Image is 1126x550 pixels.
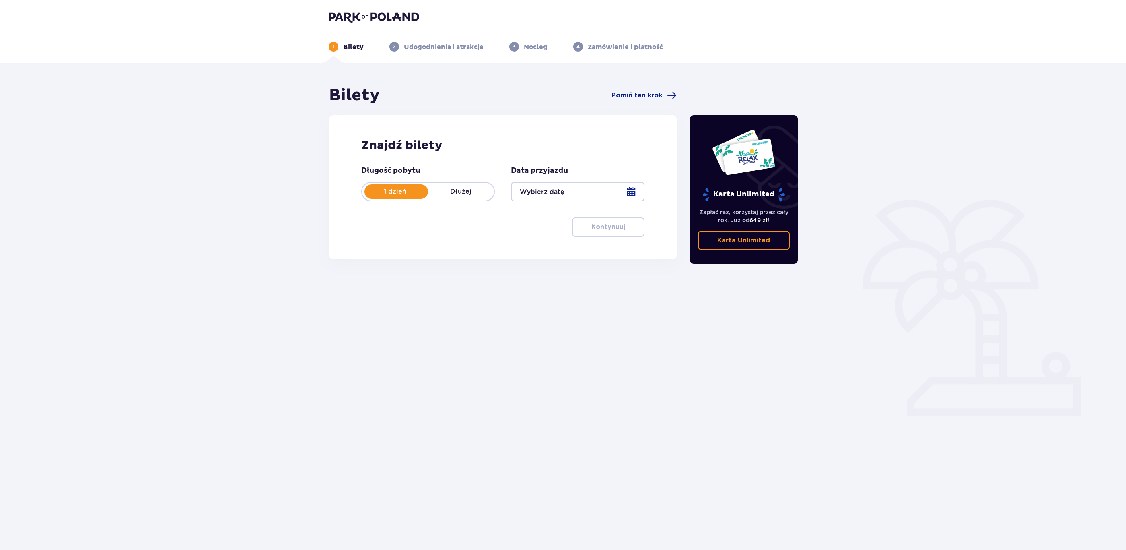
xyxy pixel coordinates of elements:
[717,236,770,245] p: Karta Unlimited
[524,43,548,52] p: Nocleg
[404,43,484,52] p: Udogodnienia i atrakcje
[749,217,768,223] span: 649 zł
[361,138,645,153] h2: Znajdź bilety
[332,43,334,50] p: 1
[393,43,395,50] p: 2
[611,91,662,100] span: Pomiń ten krok
[428,187,494,196] p: Dłużej
[329,85,380,105] h1: Bilety
[611,91,677,100] a: Pomiń ten krok
[362,187,428,196] p: 1 dzień
[698,231,790,250] a: Karta Unlimited
[361,166,420,176] p: Długość pobytu
[343,43,364,52] p: Bilety
[572,217,644,237] button: Kontynuuj
[588,43,663,52] p: Zamówienie i płatność
[702,188,786,202] p: Karta Unlimited
[329,11,419,23] img: Park of Poland logo
[591,223,625,232] p: Kontynuuj
[576,43,580,50] p: 4
[511,166,568,176] p: Data przyjazdu
[698,208,790,224] p: Zapłać raz, korzystaj przez cały rok. Już od !
[513,43,515,50] p: 3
